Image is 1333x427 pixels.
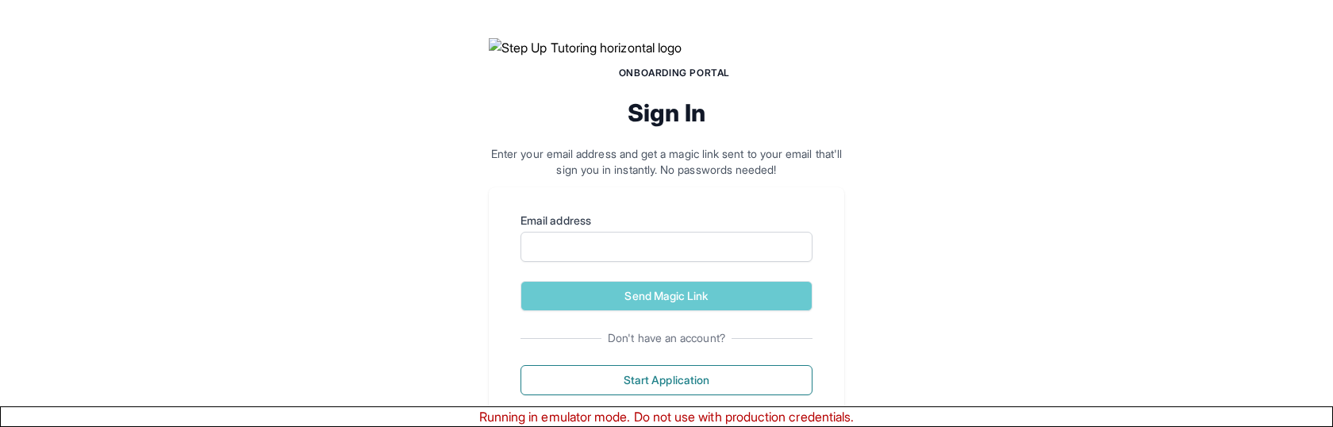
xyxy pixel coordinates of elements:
h1: Onboarding Portal [505,67,844,79]
h2: Sign In [489,98,844,127]
button: Send Magic Link [521,281,812,311]
p: Enter your email address and get a magic link sent to your email that'll sign you in instantly. N... [489,146,844,178]
span: Don't have an account? [601,330,732,346]
button: Start Application [521,365,812,395]
img: Step Up Tutoring horizontal logo [489,38,844,57]
label: Email address [521,213,812,229]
